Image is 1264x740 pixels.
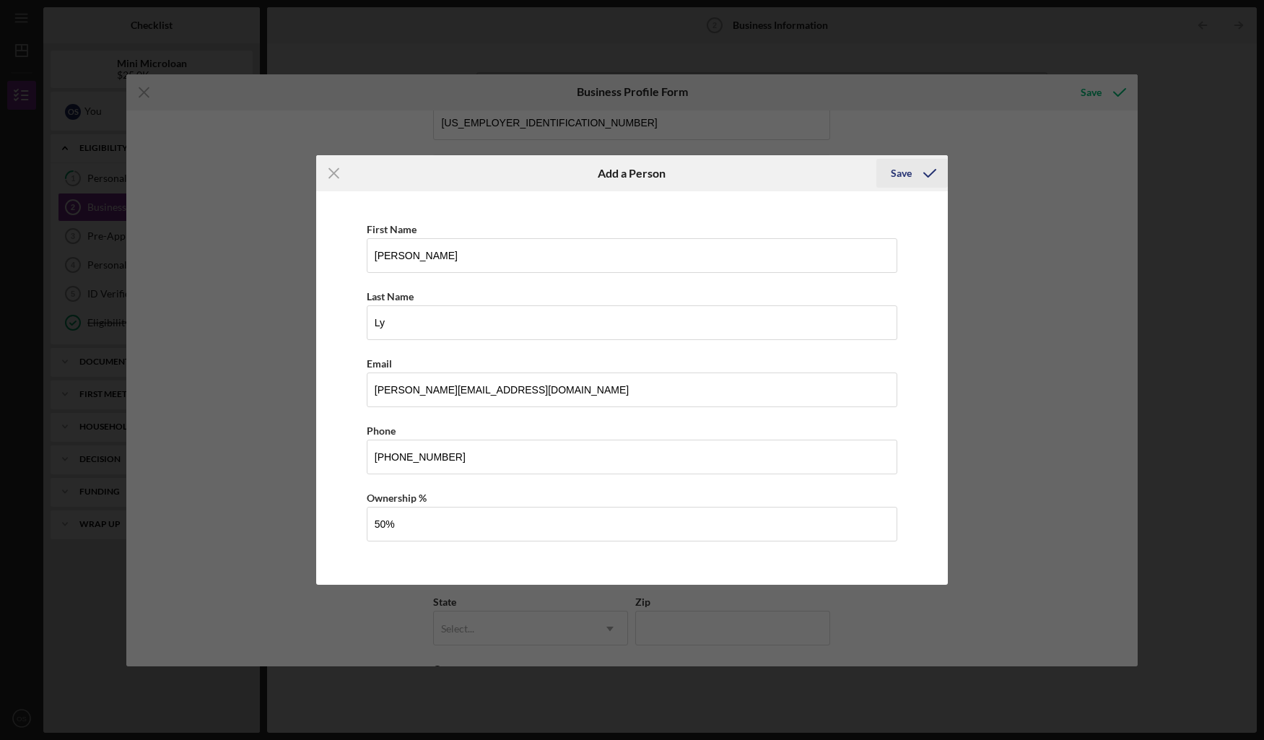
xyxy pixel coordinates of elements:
[367,425,396,437] label: Phone
[598,167,666,180] h6: Add a Person
[876,159,948,188] button: Save
[367,492,427,504] label: Ownership %
[367,290,414,302] label: Last Name
[367,357,392,370] label: Email
[367,223,417,235] label: First Name
[891,159,912,188] div: Save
